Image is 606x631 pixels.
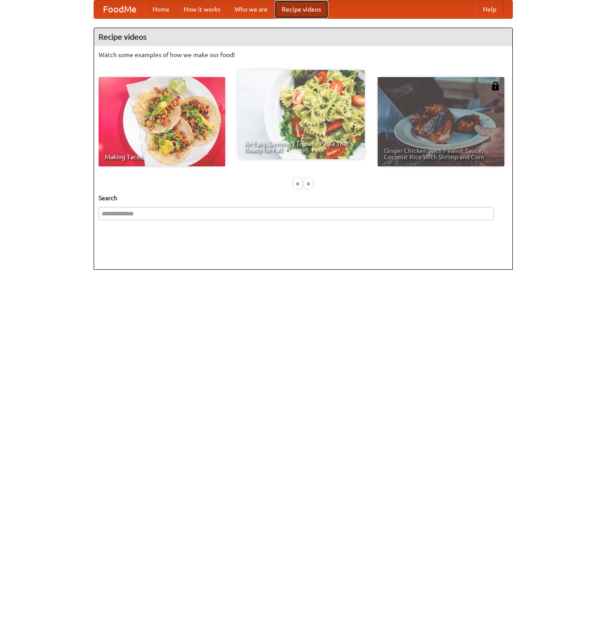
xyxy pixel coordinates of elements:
a: Recipe videos [275,0,328,18]
p: Watch some examples of how we make our food! [99,50,508,59]
h4: Recipe videos [94,28,512,46]
a: Help [476,0,503,18]
a: Who we are [227,0,275,18]
a: Making Tacos [99,77,225,166]
img: 483408.png [491,82,500,91]
a: How it works [177,0,227,18]
div: » [304,178,312,189]
a: Home [145,0,177,18]
a: An Easy, Summery Tomato Pasta That's Ready for Fall [238,70,365,159]
a: FoodMe [94,0,145,18]
h5: Search [99,194,508,202]
div: « [294,178,302,189]
span: Making Tacos [105,154,219,160]
span: An Easy, Summery Tomato Pasta That's Ready for Fall [244,140,359,153]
